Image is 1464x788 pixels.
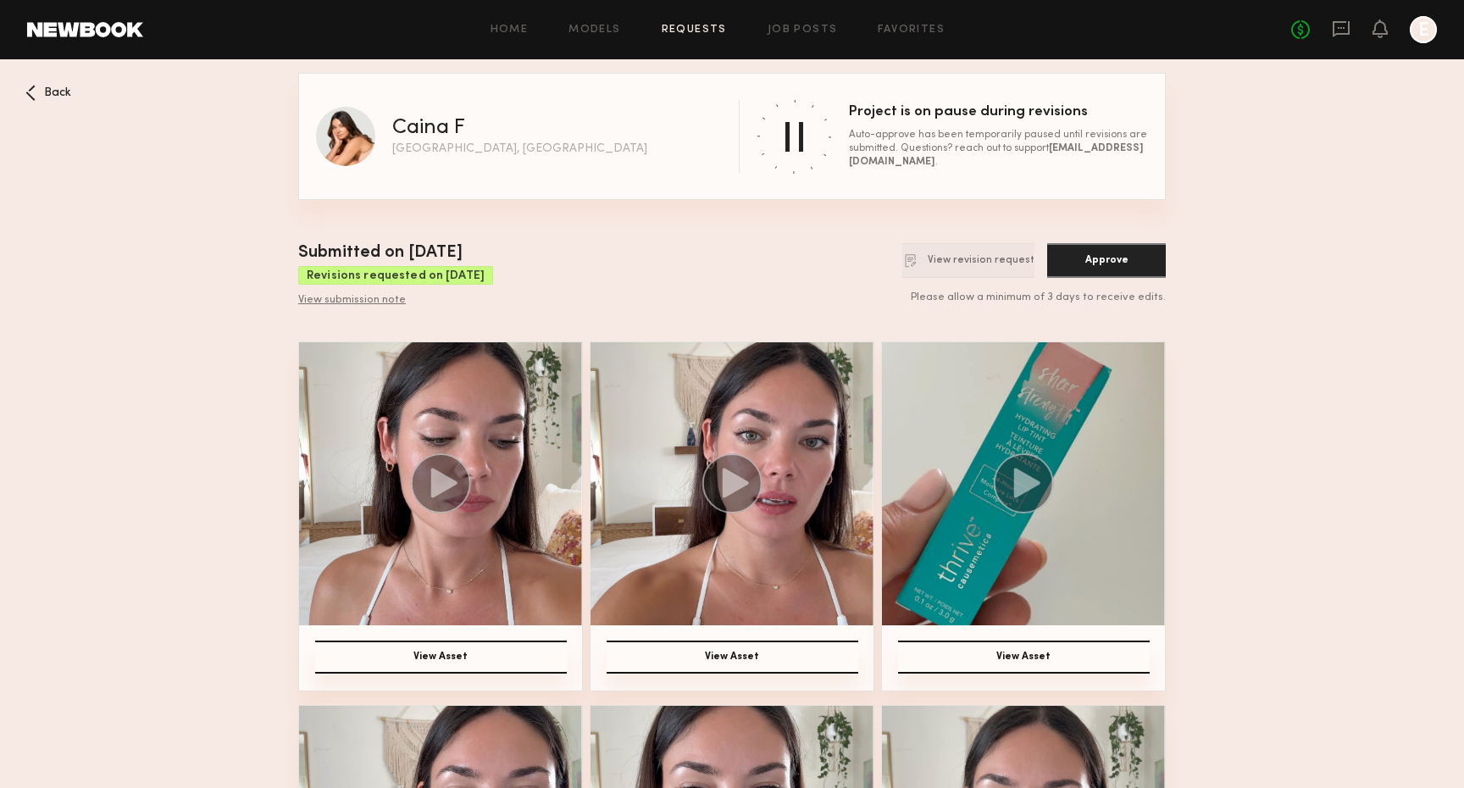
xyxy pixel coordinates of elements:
[299,342,582,625] img: Asset
[568,25,620,36] a: Models
[44,87,71,99] span: Back
[878,25,945,36] a: Favorites
[849,128,1148,169] div: Auto-approve has been temporarily paused until revisions are submitted. Questions? reach out to s...
[898,641,1150,674] button: View Asset
[1047,243,1166,278] button: Approve
[491,25,529,36] a: Home
[662,25,727,36] a: Requests
[298,266,493,285] div: Revisions requested on [DATE]
[315,641,567,674] button: View Asset
[1410,16,1437,43] a: E
[849,143,1144,167] b: [EMAIL_ADDRESS][DOMAIN_NAME]
[591,342,873,625] img: Asset
[882,342,1165,625] img: Asset
[392,143,647,155] div: [GEOGRAPHIC_DATA], [GEOGRAPHIC_DATA]
[607,641,858,674] button: View Asset
[392,118,465,139] div: Caina F
[849,105,1148,119] div: Project is on pause during revisions
[298,294,493,308] div: View submission note
[316,107,375,166] img: Caina F profile picture.
[298,241,493,266] div: Submitted on [DATE]
[902,291,1166,305] div: Please allow a minimum of 3 days to receive edits.
[902,243,1034,278] button: View revision request
[768,25,838,36] a: Job Posts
